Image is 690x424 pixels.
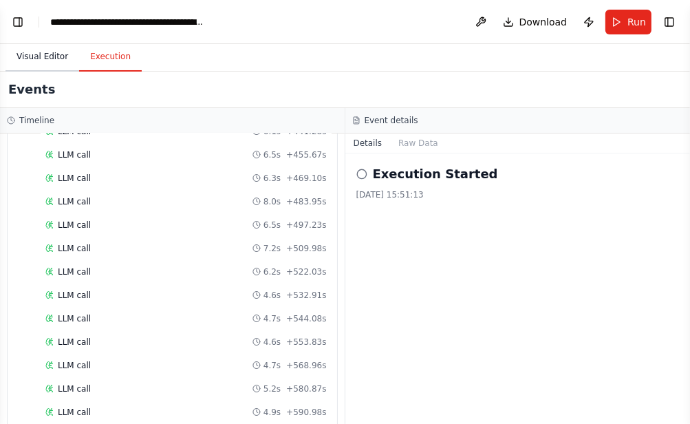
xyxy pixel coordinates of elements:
span: LLM call [58,196,91,207]
span: + 509.98s [286,243,326,254]
button: Raw Data [390,134,446,153]
span: 8.0s [263,196,281,207]
span: 6.5s [263,149,281,160]
h2: Execution Started [373,165,498,184]
span: + 497.23s [286,220,326,231]
h3: Timeline [19,115,54,126]
span: 4.7s [263,313,281,324]
h2: Events [8,80,55,99]
span: LLM call [58,290,91,301]
div: [DATE] 15:51:13 [356,189,680,200]
span: LLM call [58,243,91,254]
span: + 568.96s [286,360,326,371]
button: Details [345,134,391,153]
span: + 483.95s [286,196,326,207]
span: LLM call [58,220,91,231]
span: 4.7s [263,360,281,371]
span: 7.2s [263,243,281,254]
h3: Event details [365,115,418,126]
span: LLM call [58,360,91,371]
span: + 469.10s [286,173,326,184]
span: + 544.08s [286,313,326,324]
span: 4.6s [263,337,281,348]
span: 6.2s [263,266,281,277]
span: LLM call [58,173,91,184]
button: Show right sidebar [660,12,679,32]
button: Run [605,10,651,34]
span: LLM call [58,313,91,324]
button: Show left sidebar [8,12,28,32]
button: Download [497,10,573,34]
span: LLM call [58,337,91,348]
button: Execution [79,43,142,72]
button: Visual Editor [6,43,79,72]
span: Run [627,15,646,29]
span: 4.6s [263,290,281,301]
span: 5.2s [263,383,281,394]
span: LLM call [58,149,91,160]
span: + 522.03s [286,266,326,277]
span: + 455.67s [286,149,326,160]
span: LLM call [58,266,91,277]
span: + 532.91s [286,290,326,301]
span: LLM call [58,383,91,394]
span: Download [519,15,568,29]
span: 6.5s [263,220,281,231]
span: LLM call [58,407,91,418]
nav: breadcrumb [50,15,205,29]
span: 4.9s [263,407,281,418]
span: + 553.83s [286,337,326,348]
span: + 580.87s [286,383,326,394]
span: 6.3s [263,173,281,184]
span: + 590.98s [286,407,326,418]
